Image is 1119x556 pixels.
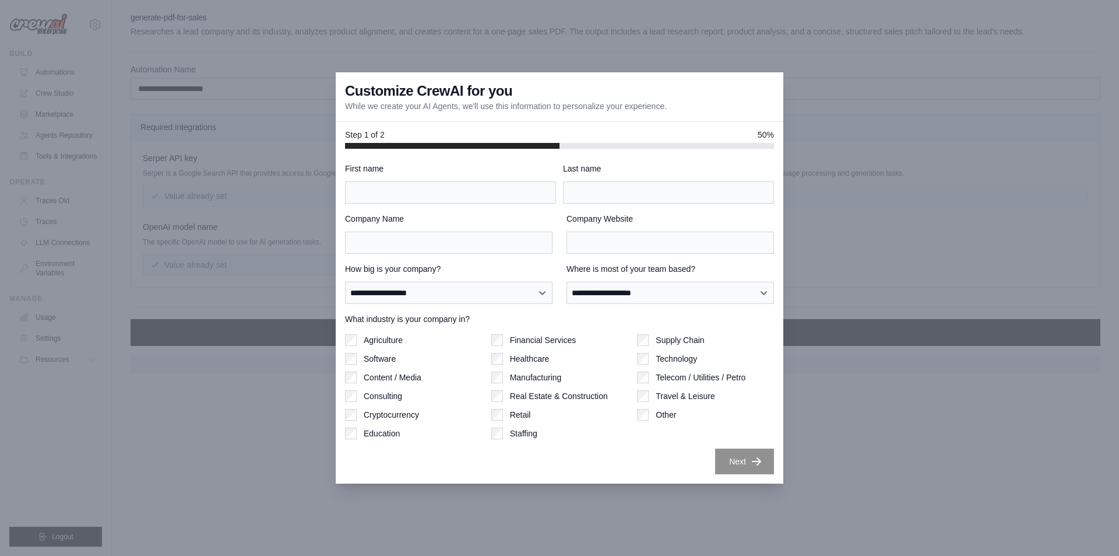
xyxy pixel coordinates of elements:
[510,353,550,365] label: Healthcare
[345,213,553,225] label: Company Name
[345,263,553,275] label: How big is your company?
[715,449,774,474] button: Next
[364,353,396,365] label: Software
[510,334,576,346] label: Financial Services
[656,409,676,421] label: Other
[563,163,774,174] label: Last name
[510,428,537,439] label: Staffing
[345,313,774,325] label: What industry is your company in?
[510,372,562,383] label: Manufacturing
[364,372,421,383] label: Content / Media
[345,129,385,141] span: Step 1 of 2
[656,390,715,402] label: Travel & Leisure
[656,353,697,365] label: Technology
[364,428,400,439] label: Education
[364,390,402,402] label: Consulting
[345,100,667,112] p: While we create your AI Agents, we'll use this information to personalize your experience.
[566,263,774,275] label: Where is most of your team based?
[364,334,403,346] label: Agriculture
[364,409,419,421] label: Cryptocurrency
[656,334,704,346] label: Supply Chain
[758,129,774,141] span: 50%
[566,213,774,225] label: Company Website
[345,163,556,174] label: First name
[510,409,531,421] label: Retail
[510,390,608,402] label: Real Estate & Construction
[656,372,745,383] label: Telecom / Utilities / Petro
[345,82,512,100] h3: Customize CrewAI for you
